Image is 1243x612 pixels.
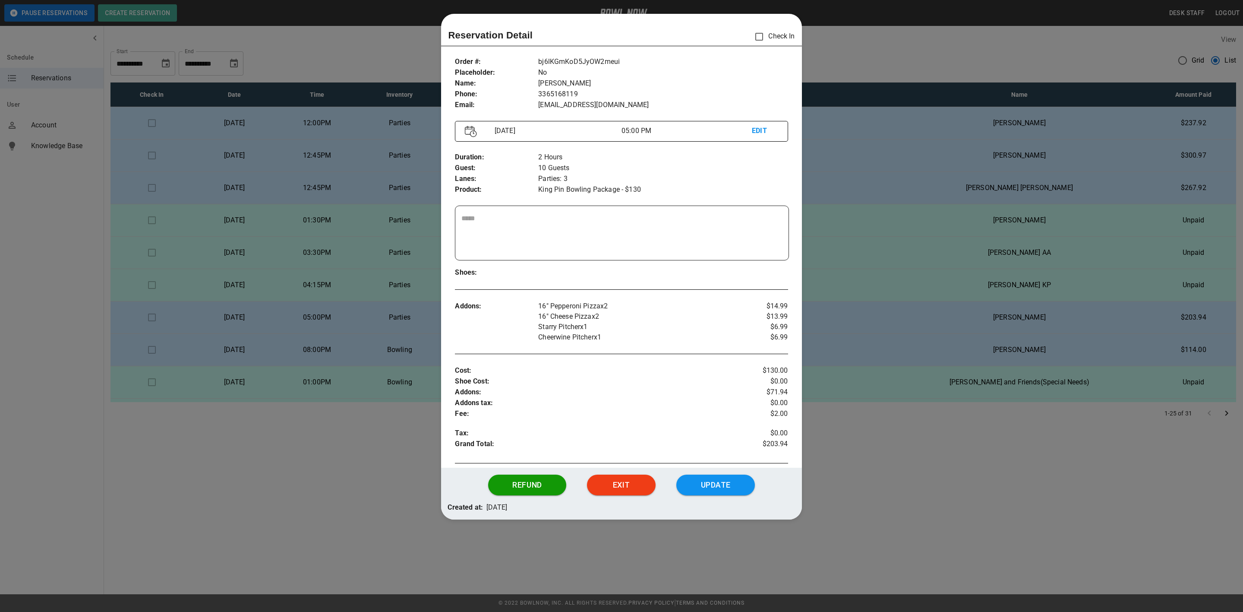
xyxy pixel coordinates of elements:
[676,475,755,495] button: Update
[538,67,788,78] p: No
[455,152,538,163] p: Duration :
[465,126,477,137] img: Vector
[538,89,788,100] p: 3365168119
[538,301,732,311] p: 16" Pepperoni Pizza x 2
[538,57,788,67] p: bj6lKGmKoD5JyOW2meui
[732,398,788,409] p: $0.00
[455,100,538,111] p: Email :
[455,57,538,67] p: Order # :
[455,174,538,184] p: Lanes :
[732,439,788,452] p: $203.94
[732,365,788,376] p: $130.00
[732,301,788,311] p: $14.99
[732,387,788,398] p: $71.94
[455,409,732,419] p: Fee :
[455,387,732,398] p: Addons :
[455,184,538,195] p: Product :
[538,311,732,322] p: 16" Cheese Pizza x 2
[587,475,656,495] button: Exit
[732,322,788,332] p: $6.99
[752,126,778,136] p: EDIT
[455,428,732,439] p: Tax :
[455,439,732,452] p: Grand Total :
[538,332,732,342] p: Cheerwine Pitcher x 1
[732,376,788,387] p: $0.00
[750,28,795,46] p: Check In
[621,126,752,136] p: 05:00 PM
[455,89,538,100] p: Phone :
[455,67,538,78] p: Placeholder :
[732,311,788,322] p: $13.99
[455,301,538,312] p: Addons :
[455,267,538,278] p: Shoes :
[455,365,732,376] p: Cost :
[538,174,788,184] p: Parties: 3
[732,428,788,439] p: $0.00
[538,100,788,111] p: [EMAIL_ADDRESS][DOMAIN_NAME]
[455,376,732,387] p: Shoe Cost :
[448,502,483,513] p: Created at:
[538,152,788,163] p: 2 Hours
[486,502,507,513] p: [DATE]
[448,28,533,42] p: Reservation Detail
[491,126,621,136] p: [DATE]
[538,163,788,174] p: 10 Guests
[455,398,732,409] p: Addons tax :
[488,475,566,495] button: Refund
[455,78,538,89] p: Name :
[732,409,788,419] p: $2.00
[455,163,538,174] p: Guest :
[538,78,788,89] p: [PERSON_NAME]
[538,322,732,332] p: Starry Pitcher x 1
[538,184,788,195] p: King Pin Bowling Package - $130
[732,332,788,342] p: $6.99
